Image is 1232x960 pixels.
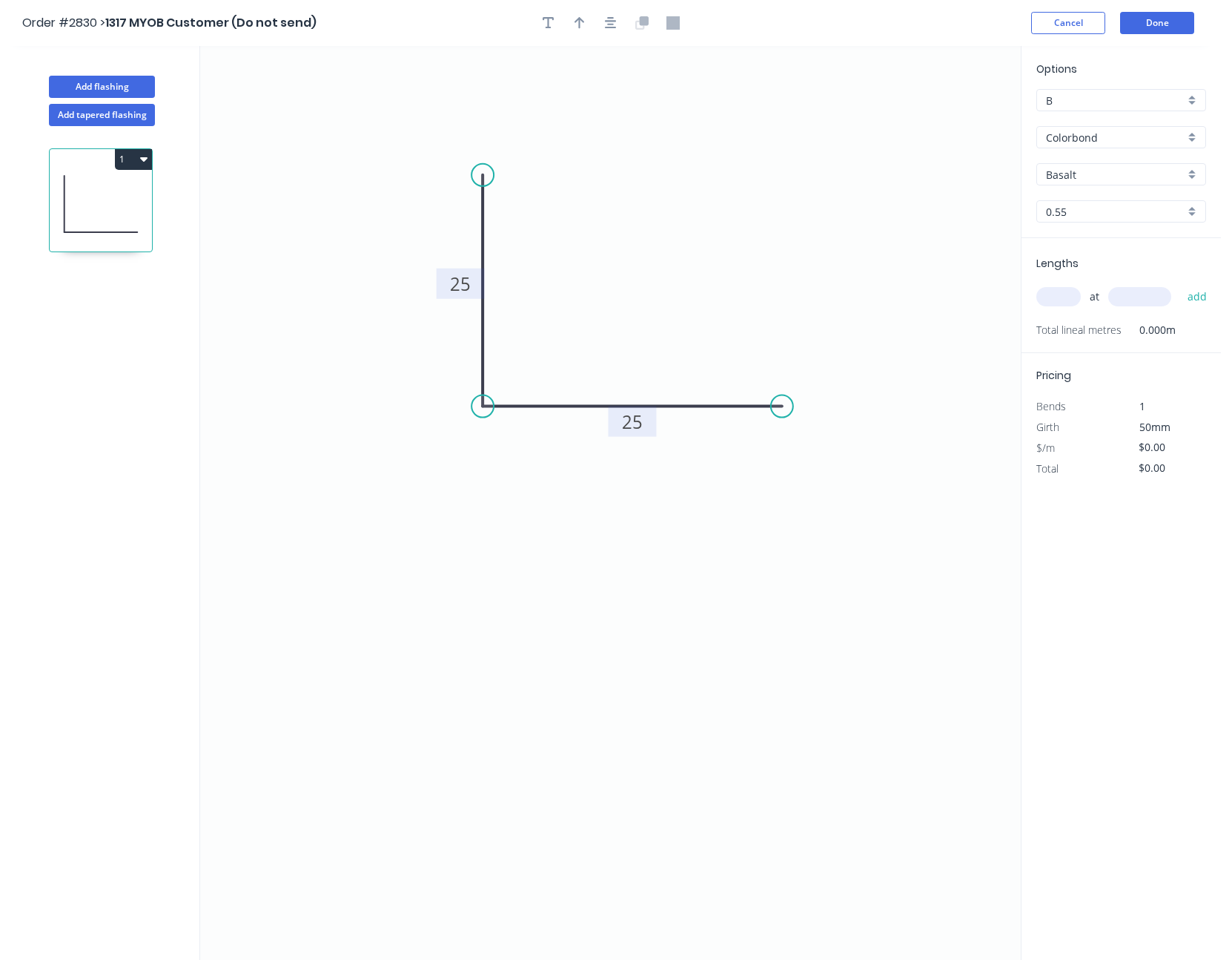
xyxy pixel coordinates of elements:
span: at [1090,286,1099,307]
tspan: 25 [450,272,471,296]
span: Total [1036,461,1059,476]
span: Girth [1036,420,1059,434]
svg: 0 [200,46,1021,960]
button: Cancel [1031,12,1105,34]
input: Material [1046,130,1185,145]
span: Pricing [1036,368,1071,383]
span: $/m [1036,441,1055,455]
input: Price level [1046,93,1185,108]
span: Total lineal metres [1036,320,1122,341]
span: 1317 MYOB Customer (Do not send) [105,14,317,31]
span: Options [1036,62,1077,76]
button: Add tapered flashing [49,104,155,126]
span: Bends [1036,399,1066,413]
button: 1 [115,149,152,170]
button: Add flashing [49,76,155,98]
span: 50mm [1139,420,1170,434]
input: Colour [1046,167,1185,183]
button: Done [1120,12,1194,34]
span: 1 [1139,399,1145,413]
button: add [1180,284,1215,309]
tspan: 25 [622,410,643,434]
span: Lengths [1036,256,1079,271]
input: Thickness [1046,204,1185,220]
span: Order #2830 > [22,14,105,31]
span: 0.000m [1122,320,1176,341]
